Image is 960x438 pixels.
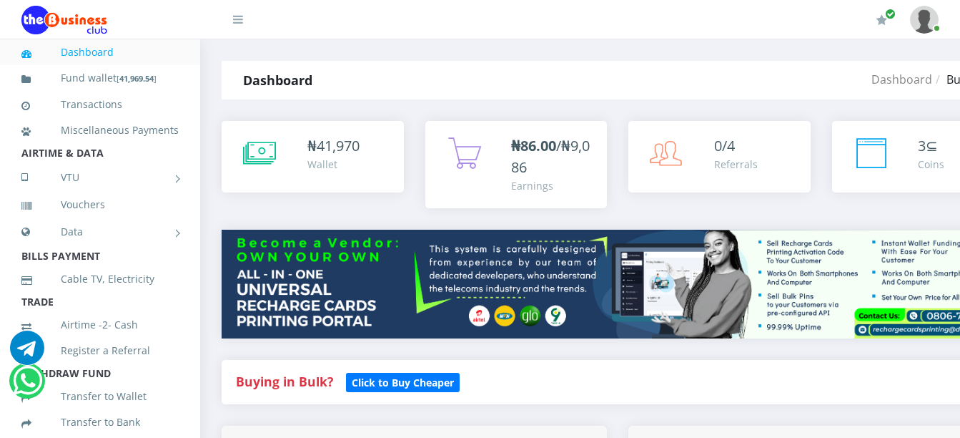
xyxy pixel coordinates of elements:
[21,263,179,296] a: Cable TV, Electricity
[21,214,179,250] a: Data
[714,136,735,155] span: 0/4
[511,136,590,177] span: /₦9,086
[243,72,312,89] strong: Dashboard
[21,6,107,34] img: Logo
[307,157,360,172] div: Wallet
[222,121,404,193] a: ₦41,970 Wallet
[21,62,179,95] a: Fund wallet[41,969.54]
[117,73,157,84] small: [ ]
[511,136,556,155] b: ₦86.00
[714,157,758,172] div: Referrals
[21,380,179,413] a: Transfer to Wallet
[352,376,454,389] b: Click to Buy Cheaper
[918,136,926,155] span: 3
[918,157,944,172] div: Coins
[21,160,179,195] a: VTU
[10,341,44,365] a: Chat for support
[21,188,179,221] a: Vouchers
[425,121,608,208] a: ₦86.00/₦9,086 Earnings
[346,373,460,390] a: Click to Buy Cheaper
[317,136,360,155] span: 41,970
[236,373,333,390] strong: Buying in Bulk?
[885,9,896,19] span: Renew/Upgrade Subscription
[910,6,939,34] img: User
[871,72,932,87] a: Dashboard
[119,73,154,84] b: 41,969.54
[21,88,179,121] a: Transactions
[876,14,887,26] i: Renew/Upgrade Subscription
[511,178,593,193] div: Earnings
[21,114,179,147] a: Miscellaneous Payments
[628,121,811,193] a: 0/4 Referrals
[13,374,42,398] a: Chat for support
[21,334,179,367] a: Register a Referral
[307,135,360,157] div: ₦
[21,36,179,69] a: Dashboard
[21,308,179,341] a: Airtime -2- Cash
[918,135,944,157] div: ⊆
